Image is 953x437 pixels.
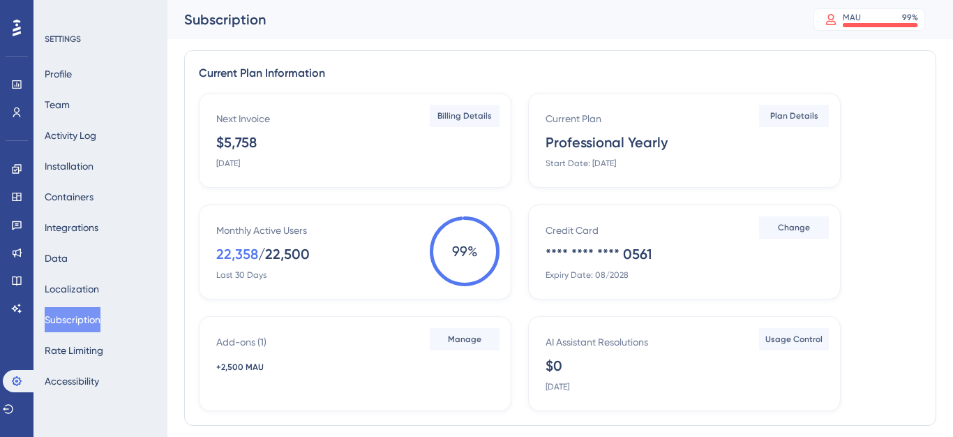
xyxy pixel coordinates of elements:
[45,276,99,302] button: Localization
[45,92,70,117] button: Team
[843,12,861,23] div: MAU
[437,110,492,121] span: Billing Details
[184,10,779,29] div: Subscription
[770,110,818,121] span: Plan Details
[45,215,98,240] button: Integrations
[45,246,68,271] button: Data
[430,105,500,127] button: Billing Details
[546,269,629,281] div: Expiry Date: 08/2028
[902,12,918,23] div: 99 %
[216,110,270,127] div: Next Invoice
[430,328,500,350] button: Manage
[759,328,829,350] button: Usage Control
[45,123,96,148] button: Activity Log
[759,216,829,239] button: Change
[216,334,267,350] div: Add-ons ( 1 )
[546,133,668,152] div: Professional Yearly
[765,334,823,345] span: Usage Control
[45,34,158,45] div: SETTINGS
[199,65,922,82] div: Current Plan Information
[216,269,267,281] div: Last 30 Days
[216,244,258,264] div: 22,358
[546,381,569,392] div: [DATE]
[448,334,481,345] span: Manage
[216,133,257,152] div: $5,758
[546,158,616,169] div: Start Date: [DATE]
[45,184,93,209] button: Containers
[258,244,310,264] div: / 22,500
[778,222,810,233] span: Change
[216,222,307,239] div: Monthly Active Users
[759,105,829,127] button: Plan Details
[546,222,599,239] div: Credit Card
[45,369,99,394] button: Accessibility
[45,307,100,332] button: Subscription
[546,110,601,127] div: Current Plan
[45,338,103,363] button: Rate Limiting
[216,362,289,373] div: +2,500 MAU
[546,356,562,376] div: $0
[45,61,72,87] button: Profile
[45,154,93,179] button: Installation
[216,158,240,169] div: [DATE]
[430,216,500,286] span: 99 %
[546,334,648,350] div: AI Assistant Resolutions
